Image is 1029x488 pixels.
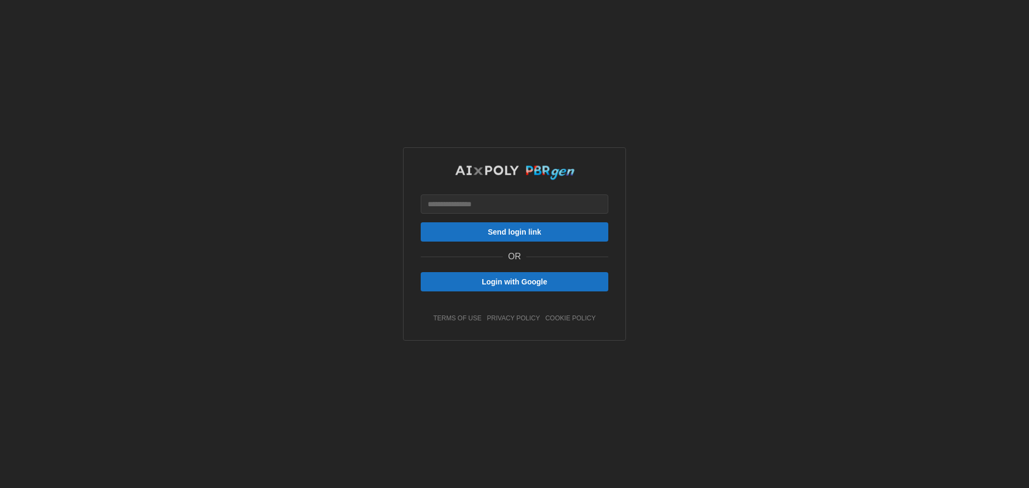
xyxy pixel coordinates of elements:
span: Send login link [488,223,541,241]
a: privacy policy [487,314,540,323]
button: Send login link [421,222,608,242]
a: terms of use [434,314,482,323]
span: Login with Google [482,273,547,291]
img: AIxPoly PBRgen [454,165,575,181]
p: OR [508,250,521,264]
button: Login with Google [421,272,608,291]
a: cookie policy [545,314,595,323]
